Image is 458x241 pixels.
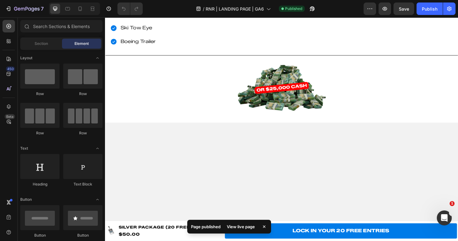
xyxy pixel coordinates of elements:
div: Button [63,233,103,238]
div: Row [63,91,103,97]
div: View live page [223,222,259,231]
div: Publish [422,6,437,12]
button: 7 [2,2,46,15]
span: Toggle open [93,195,103,205]
span: Section [35,41,48,46]
button: Save [394,2,414,15]
span: Layout [20,55,32,61]
div: LOCK IN YOUR 20 FREE ENTRIES [198,222,301,231]
div: 450 [6,66,15,71]
img: gempages_552734377247769578-added18f-37f3-4281-89a7-85b3608a2aca.png [140,50,234,99]
div: Beta [5,114,15,119]
p: Boeing Trailer [16,21,128,30]
span: Text [20,146,28,151]
div: Row [63,130,103,136]
span: Toggle open [93,143,103,153]
span: RNR | LANDING PAGE | GA6 [206,6,264,12]
div: Row [20,130,60,136]
input: Search Sections & Elements [20,20,103,32]
span: Button [20,197,32,202]
span: 1 [450,201,455,206]
div: Button [20,233,60,238]
span: Toggle open [93,53,103,63]
p: Ski Tow Eye [16,7,128,16]
span: Element [74,41,89,46]
div: Undo/Redo [117,2,143,15]
iframe: Intercom live chat [437,210,452,225]
p: Page published [191,224,221,230]
div: $50.00 [14,226,124,234]
iframe: Design area [105,17,458,241]
button: LOCK IN YOUR 20 FREE ENTRIES [127,218,373,234]
div: Row [20,91,60,97]
span: / [203,6,204,12]
p: 7 [41,5,44,12]
button: Publish [417,2,443,15]
div: Heading [20,181,60,187]
span: Save [399,6,409,12]
h1: Silver Package (20 Free Giveaway Entries) [14,219,124,226]
div: Text Block [63,181,103,187]
span: Published [285,6,302,12]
